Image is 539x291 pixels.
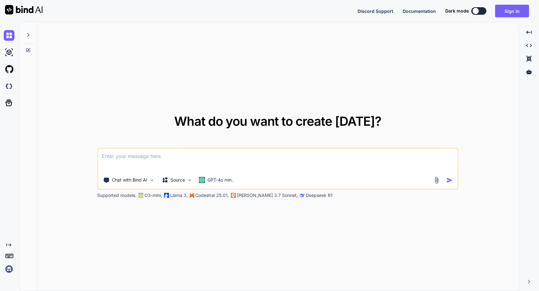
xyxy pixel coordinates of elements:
[170,177,185,183] p: Source
[112,177,147,183] p: Chat with Bind AI
[447,177,453,183] img: icon
[4,264,14,274] img: signin
[4,30,14,41] img: chat
[4,64,14,75] img: githubLight
[4,47,14,58] img: ai-studio
[199,177,205,183] img: GPT-4o mini
[403,8,436,14] button: Documentation
[231,193,236,198] img: claude
[445,8,469,14] span: Dark mode
[237,192,298,198] p: [PERSON_NAME] 3.7 Sonnet,
[144,192,162,198] p: O3-mini,
[300,193,305,198] img: claude
[149,177,154,183] img: Pick Tools
[5,5,43,14] img: Bind AI
[195,192,229,198] p: Codestral 25.01,
[138,193,143,198] img: GPT-4
[207,177,234,183] p: GPT-4o min..
[174,114,381,129] span: What do you want to create [DATE]?
[164,193,169,198] img: Llama2
[190,193,194,198] img: Mistral-AI
[495,5,529,17] button: Sign in
[306,192,332,198] p: Deepseek R1
[187,177,192,183] img: Pick Models
[170,192,188,198] p: Llama 3,
[97,192,136,198] p: Supported models:
[4,81,14,92] img: darkCloudIdeIcon
[433,177,440,184] img: attachment
[358,8,393,14] button: Discord Support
